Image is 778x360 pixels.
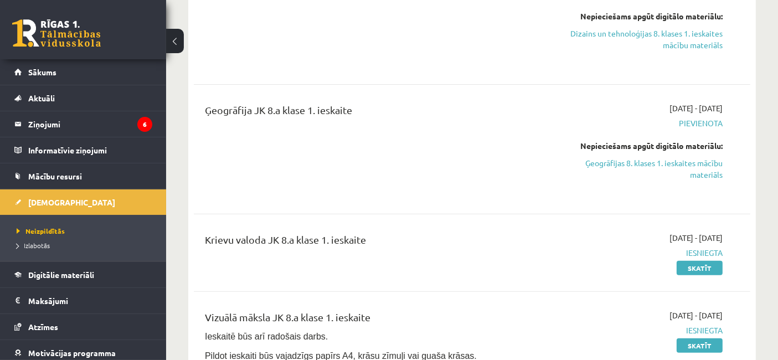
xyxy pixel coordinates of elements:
[137,117,152,132] i: 6
[28,197,115,207] span: [DEMOGRAPHIC_DATA]
[28,288,152,313] legend: Maksājumi
[14,288,152,313] a: Maksājumi
[28,137,152,163] legend: Informatīvie ziņojumi
[205,332,328,341] span: Ieskaitē būs arī radošais darbs.
[28,171,82,181] span: Mācību resursi
[14,189,152,215] a: [DEMOGRAPHIC_DATA]
[28,93,55,103] span: Aktuāli
[28,348,116,358] span: Motivācijas programma
[14,163,152,189] a: Mācību resursi
[12,19,101,47] a: Rīgas 1. Tālmācības vidusskola
[561,247,723,259] span: Iesniegta
[14,137,152,163] a: Informatīvie ziņojumi
[14,314,152,340] a: Atzīmes
[669,232,723,244] span: [DATE] - [DATE]
[14,111,152,137] a: Ziņojumi6
[17,240,155,250] a: Izlabotās
[561,117,723,129] span: Pievienota
[28,270,94,280] span: Digitālie materiāli
[28,111,152,137] legend: Ziņojumi
[17,241,50,250] span: Izlabotās
[17,226,155,236] a: Neizpildītās
[14,59,152,85] a: Sākums
[205,232,544,253] div: Krievu valoda JK 8.a klase 1. ieskaite
[561,28,723,51] a: Dizains un tehnoloģijas 8. klases 1. ieskaites mācību materiāls
[14,262,152,287] a: Digitālie materiāli
[561,157,723,181] a: Ģeogrāfijas 8. klases 1. ieskaites mācību materiāls
[677,261,723,275] a: Skatīt
[28,67,56,77] span: Sākums
[669,310,723,321] span: [DATE] - [DATE]
[669,102,723,114] span: [DATE] - [DATE]
[28,322,58,332] span: Atzīmes
[677,338,723,353] a: Skatīt
[205,102,544,123] div: Ģeogrāfija JK 8.a klase 1. ieskaite
[561,140,723,152] div: Nepieciešams apgūt digitālo materiālu:
[205,310,544,330] div: Vizuālā māksla JK 8.a klase 1. ieskaite
[17,227,65,235] span: Neizpildītās
[561,11,723,22] div: Nepieciešams apgūt digitālo materiālu:
[561,325,723,336] span: Iesniegta
[14,85,152,111] a: Aktuāli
